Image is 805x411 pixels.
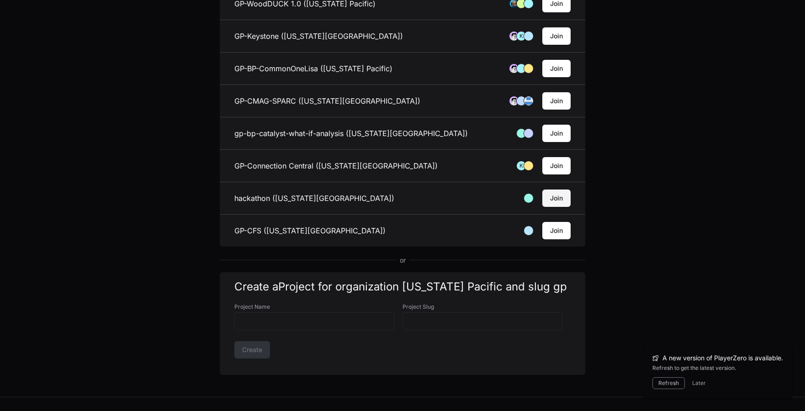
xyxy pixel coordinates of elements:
label: Project Slug [402,303,571,311]
h3: GP-Connection Central ([US_STATE][GEOGRAPHIC_DATA]) [234,160,438,171]
button: Join [542,60,571,77]
h3: hackathon ([US_STATE][GEOGRAPHIC_DATA]) [234,193,394,204]
img: avatar [509,64,519,73]
h1: Create a [234,279,571,294]
span: or [396,256,409,265]
label: Project Name [234,303,402,311]
div: Refresh to get the latest version. [652,364,783,372]
button: Join [542,92,571,110]
img: 171085085 [524,96,533,105]
button: Later [692,379,706,387]
button: Join [542,157,571,174]
h3: GP-Keystone ([US_STATE][GEOGRAPHIC_DATA]) [234,31,403,42]
button: Join [542,125,571,142]
h3: GP-CMAG-SPARC ([US_STATE][GEOGRAPHIC_DATA]) [234,95,420,106]
span: A new version of PlayerZero is available. [662,353,783,363]
h1: K [519,32,523,40]
button: Join [542,190,571,207]
span: Project for organization [US_STATE] Pacific and slug gp [278,280,567,293]
h1: K [519,162,523,169]
h3: GP-CFS ([US_STATE][GEOGRAPHIC_DATA]) [234,225,386,236]
button: Refresh [652,377,685,389]
img: avatar [509,96,519,105]
button: Join [542,222,571,239]
button: Join [542,27,571,45]
h3: GP-BP-CommonOneLisa ([US_STATE] Pacific) [234,63,392,74]
img: avatar [509,32,519,41]
h3: gp-bp-catalyst-what-if-analysis ([US_STATE][GEOGRAPHIC_DATA]) [234,128,468,139]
